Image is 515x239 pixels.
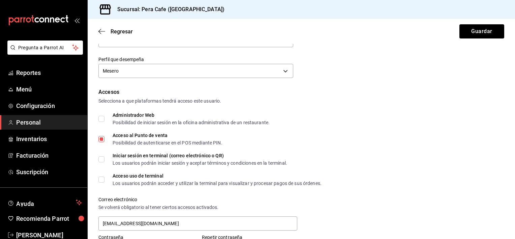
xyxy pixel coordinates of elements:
[113,133,222,138] div: Acceso al Punto de venta
[16,85,82,94] span: Menú
[98,88,504,96] div: Accesos
[113,140,222,145] div: Posibilidad de autenticarse en el POS mediante PIN.
[111,28,133,35] span: Regresar
[16,101,82,110] span: Configuración
[112,5,224,14] h3: Sucursal: Pera Cafe ([GEOGRAPHIC_DATA])
[98,98,504,105] div: Selecciona a que plataformas tendrá acceso este usuario.
[7,41,83,55] button: Pregunta a Parrot AI
[16,68,82,77] span: Reportes
[98,57,293,62] label: Perfil que desempeña
[16,198,73,207] span: Ayuda
[459,24,504,38] button: Guardar
[113,181,322,186] div: Los usuarios podrán acceder y utilizar la terminal para visualizar y procesar pagos de sus órdenes.
[16,134,82,143] span: Inventarios
[98,197,297,202] label: Correo electrónico
[16,167,82,177] span: Suscripción
[16,151,82,160] span: Facturación
[113,113,270,117] div: Administrador Web
[18,44,72,51] span: Pregunta a Parrot AI
[113,174,322,178] div: Acceso uso de terminal
[5,49,83,56] a: Pregunta a Parrot AI
[113,153,287,158] div: Iniciar sesión en terminal (correo electrónico o QR)
[98,204,297,211] div: Se volverá obligatorio al tener ciertos accesos activados.
[113,161,287,165] div: Los usuarios podrán iniciar sesión y aceptar términos y condiciones en la terminal.
[16,118,82,127] span: Personal
[16,214,82,223] span: Recomienda Parrot
[74,18,80,23] button: open_drawer_menu
[98,28,133,35] button: Regresar
[98,64,293,78] div: Mesero
[113,120,270,125] div: Posibilidad de iniciar sesión en la oficina administrativa de un restaurante.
